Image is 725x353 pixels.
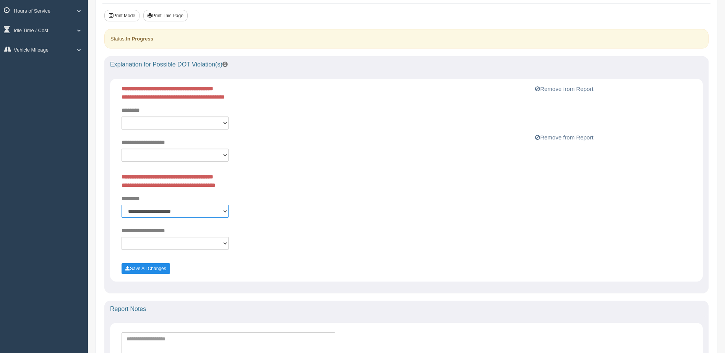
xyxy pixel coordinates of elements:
button: Print Mode [104,10,139,21]
div: Status: [104,29,709,49]
button: Remove from Report [533,84,595,94]
button: Remove from Report [533,133,595,142]
button: Save [122,263,170,274]
div: Report Notes [104,301,709,317]
strong: In Progress [126,36,153,42]
div: Explanation for Possible DOT Violation(s) [104,56,709,73]
button: Print This Page [143,10,188,21]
